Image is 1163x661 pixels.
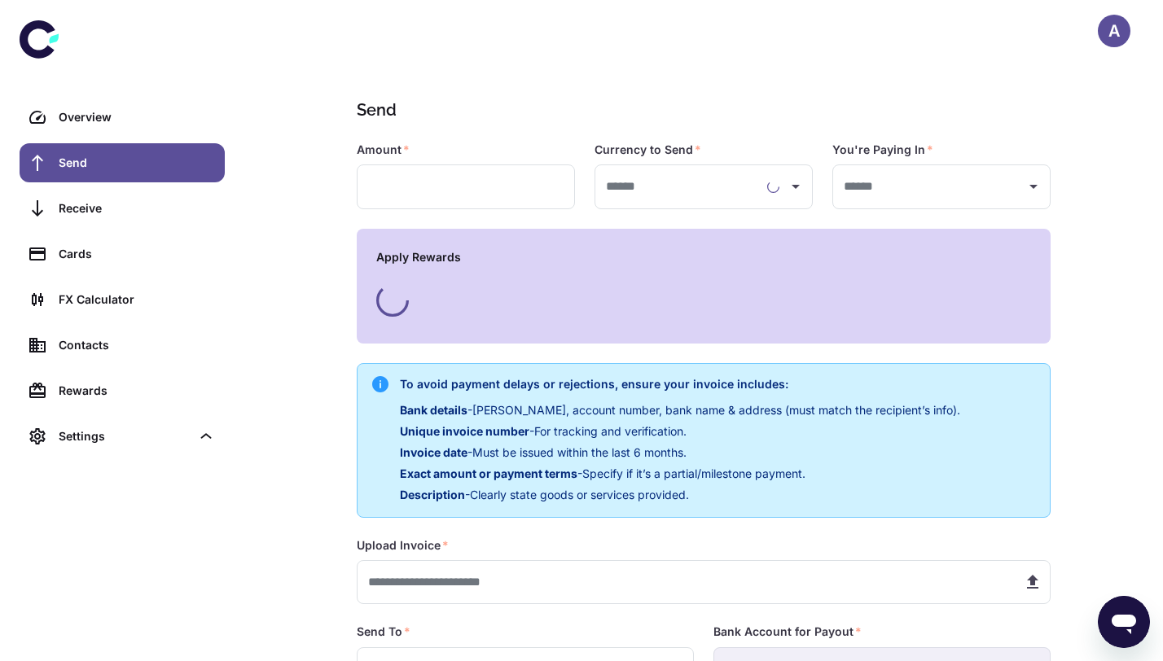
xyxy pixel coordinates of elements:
[20,326,225,365] a: Contacts
[357,537,449,554] label: Upload Invoice
[595,142,701,158] label: Currency to Send
[832,142,933,158] label: You're Paying In
[20,143,225,182] a: Send
[357,142,410,158] label: Amount
[400,422,960,440] p: - For tracking and verification.
[400,445,467,459] span: Invoice date
[784,175,807,198] button: Open
[59,199,215,217] div: Receive
[376,248,1031,266] h6: Apply Rewards
[1022,175,1045,198] button: Open
[357,624,410,640] label: Send To
[400,375,960,393] h6: To avoid payment delays or rejections, ensure your invoice includes:
[400,488,465,501] span: Description
[400,466,577,480] span: Exact amount or payment terms
[59,336,215,354] div: Contacts
[400,444,960,462] p: - Must be issued within the last 6 months.
[59,108,215,126] div: Overview
[1098,596,1150,648] iframe: Button to launch messaging window, conversation in progress
[400,401,960,419] p: - [PERSON_NAME], account number, bank name & address (must match the recipient’s info).
[59,291,215,309] div: FX Calculator
[357,98,1044,122] h1: Send
[400,403,467,417] span: Bank details
[59,427,191,445] div: Settings
[1098,15,1130,47] button: A
[59,154,215,172] div: Send
[20,98,225,137] a: Overview
[400,465,960,483] p: - Specify if it’s a partial/milestone payment.
[59,382,215,400] div: Rewards
[20,234,225,274] a: Cards
[400,486,960,504] p: - Clearly state goods or services provided.
[20,189,225,228] a: Receive
[20,371,225,410] a: Rewards
[713,624,862,640] label: Bank Account for Payout
[59,245,215,263] div: Cards
[400,424,529,438] span: Unique invoice number
[20,417,225,456] div: Settings
[20,280,225,319] a: FX Calculator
